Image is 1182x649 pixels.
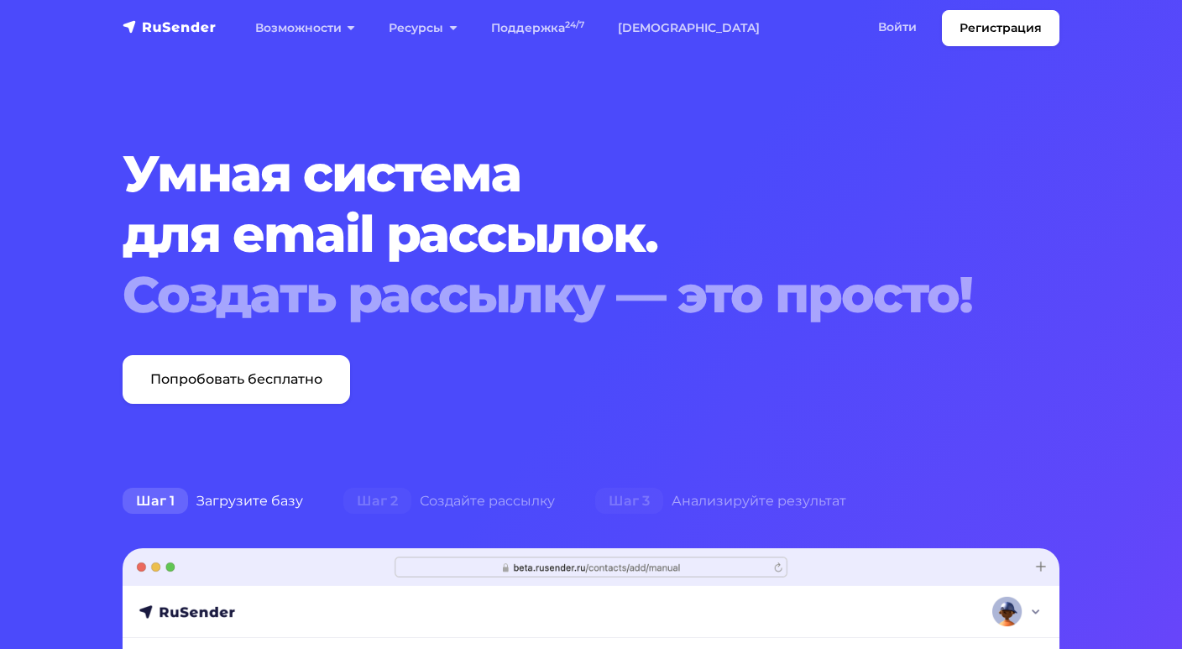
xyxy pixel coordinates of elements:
[575,484,866,518] div: Анализируйте результат
[601,11,777,45] a: [DEMOGRAPHIC_DATA]
[123,355,350,404] a: Попробовать бесплатно
[343,488,411,515] span: Шаг 2
[372,11,473,45] a: Ресурсы
[123,144,980,325] h1: Умная система для email рассылок.
[102,484,323,518] div: Загрузите базу
[123,488,188,515] span: Шаг 1
[323,484,575,518] div: Создайте рассылку
[474,11,601,45] a: Поддержка24/7
[123,18,217,35] img: RuSender
[238,11,372,45] a: Возможности
[595,488,663,515] span: Шаг 3
[123,264,980,325] div: Создать рассылку — это просто!
[942,10,1059,46] a: Регистрация
[565,19,584,30] sup: 24/7
[861,10,934,44] a: Войти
